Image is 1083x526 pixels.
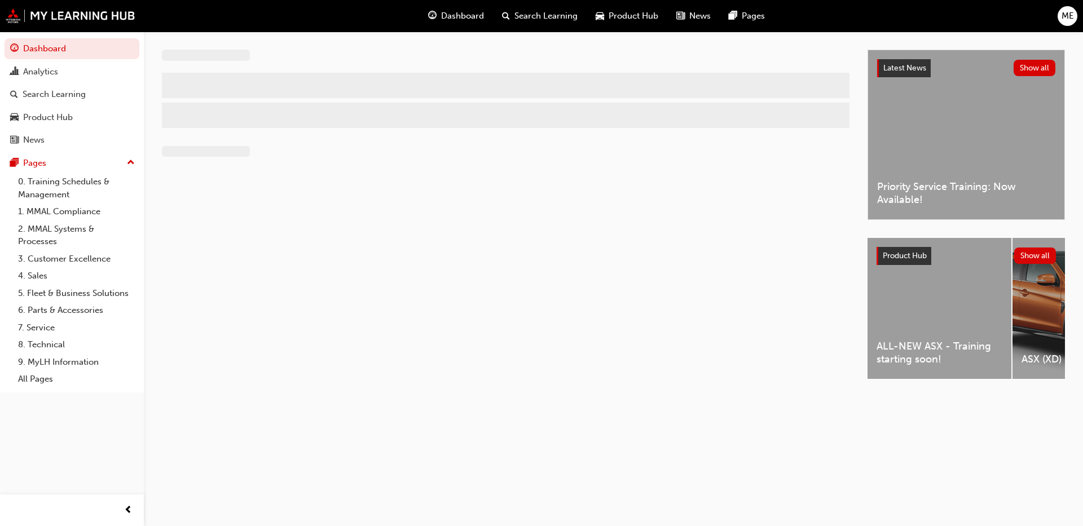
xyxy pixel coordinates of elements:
a: 0. Training Schedules & Management [14,173,139,203]
button: Show all [1014,247,1056,264]
span: car-icon [10,113,19,123]
span: Priority Service Training: Now Available! [877,180,1055,206]
span: up-icon [127,156,135,170]
div: Analytics [23,65,58,78]
a: Product Hub [5,107,139,128]
a: News [5,130,139,151]
img: mmal [6,8,135,23]
a: 8. Technical [14,336,139,353]
span: ALL-NEW ASX - Training starting soon! [877,340,1002,365]
a: guage-iconDashboard [419,5,493,28]
span: chart-icon [10,67,19,77]
span: Dashboard [441,10,484,23]
span: guage-icon [428,9,437,23]
a: 4. Sales [14,267,139,285]
a: news-iconNews [667,5,720,28]
a: car-iconProduct Hub [587,5,667,28]
a: Product HubShow all [877,247,1056,265]
a: ALL-NEW ASX - Training starting soon! [868,238,1011,379]
a: All Pages [14,370,139,388]
span: news-icon [676,9,685,23]
a: Latest NewsShow all [877,59,1055,77]
a: Dashboard [5,38,139,59]
span: news-icon [10,135,19,145]
a: 7. Service [14,319,139,337]
span: Search Learning [514,10,578,23]
a: pages-iconPages [720,5,774,28]
span: Product Hub [883,251,927,260]
div: Product Hub [23,111,73,124]
span: Pages [742,10,765,23]
button: ME [1058,6,1077,26]
div: Pages [23,157,46,170]
button: Show all [1014,60,1056,76]
span: search-icon [10,90,18,100]
span: prev-icon [124,503,133,518]
a: Latest NewsShow allPriority Service Training: Now Available! [868,50,1065,220]
a: 3. Customer Excellence [14,250,139,268]
a: 5. Fleet & Business Solutions [14,285,139,302]
button: DashboardAnalyticsSearch LearningProduct HubNews [5,36,139,153]
span: pages-icon [10,158,19,169]
a: 2. MMAL Systems & Processes [14,220,139,250]
span: guage-icon [10,44,19,54]
a: Analytics [5,61,139,82]
span: Product Hub [609,10,658,23]
a: search-iconSearch Learning [493,5,587,28]
span: pages-icon [729,9,737,23]
span: car-icon [596,9,604,23]
a: 6. Parts & Accessories [14,302,139,319]
span: ME [1062,10,1074,23]
span: search-icon [502,9,510,23]
a: 1. MMAL Compliance [14,203,139,220]
a: 9. MyLH Information [14,353,139,371]
a: Search Learning [5,84,139,105]
span: Latest News [883,63,926,73]
button: Pages [5,153,139,174]
div: News [23,134,45,147]
div: Search Learning [23,88,86,101]
span: News [689,10,711,23]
